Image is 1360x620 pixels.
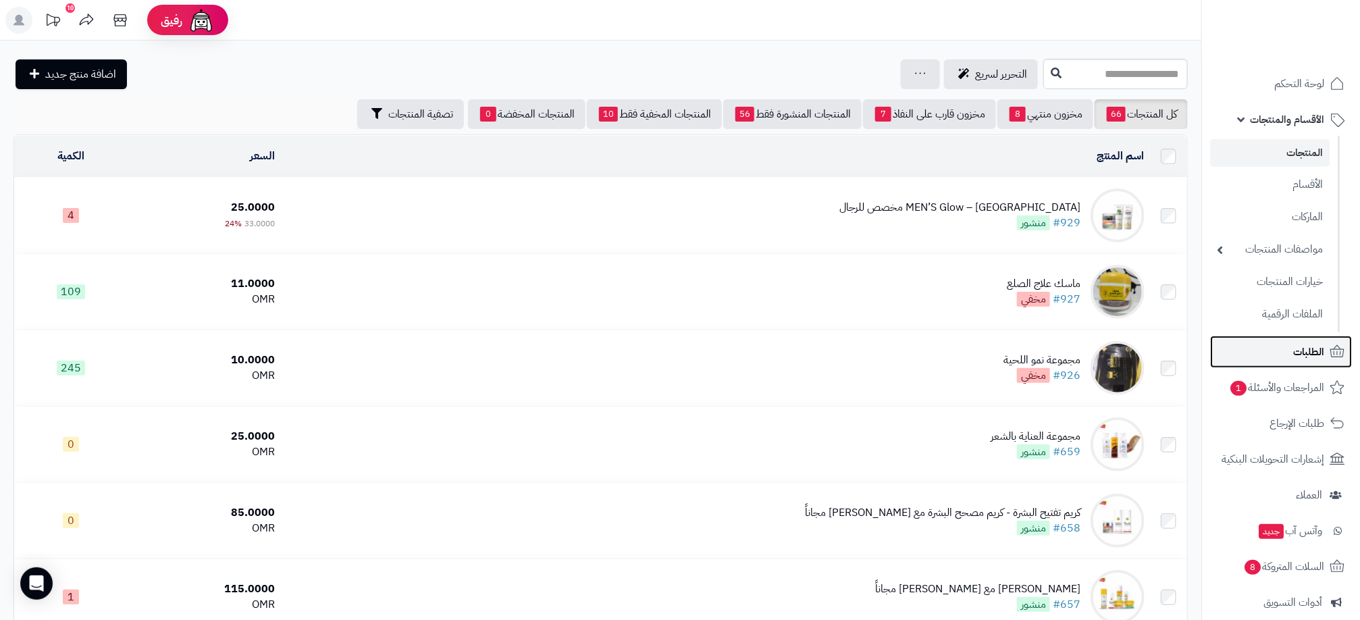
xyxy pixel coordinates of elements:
span: منشور [1017,444,1050,459]
span: 7 [875,107,891,122]
a: إشعارات التحويلات البنكية [1210,443,1352,475]
a: لوحة التحكم [1210,68,1352,100]
span: منشور [1017,215,1050,230]
span: 8 [1010,107,1026,122]
span: 56 [735,107,754,122]
span: مخفي [1017,292,1050,307]
span: جديد [1259,524,1284,539]
a: الطلبات [1210,336,1352,368]
span: الطلبات [1293,342,1324,361]
a: التحرير لسريع [944,59,1038,89]
div: كريم تفتيح البشرة - كريم مصحح البشرة مع [PERSON_NAME] مجاناً [805,505,1080,521]
a: المراجعات والأسئلة1 [1210,371,1352,404]
img: كريم تفتيح البشرة - كريم مصحح البشرة مع ريتنول مجاناً [1091,494,1145,548]
span: الأقسام والمنتجات [1250,110,1324,129]
span: منشور [1017,521,1050,536]
span: التحرير لسريع [975,66,1027,82]
img: ماسك علاج الصلع [1091,265,1145,319]
div: [PERSON_NAME] مع [PERSON_NAME] مجاناً [875,582,1080,597]
a: #657 [1053,596,1080,613]
a: خيارات المنتجات [1210,267,1330,296]
span: 0 [480,107,496,122]
div: OMR [134,444,276,460]
a: #658 [1053,520,1080,536]
span: السلات المتروكة [1243,557,1324,576]
span: 33.0000 [244,217,275,230]
span: المراجعات والأسئلة [1229,378,1324,397]
span: لوحة التحكم [1274,74,1324,93]
a: #926 [1053,367,1080,384]
span: 25.0000 [231,199,275,215]
a: المنتجات المخفضة0 [468,99,585,129]
a: مخزون قارب على النفاذ7 [863,99,996,129]
a: #929 [1053,215,1080,231]
a: السعر [250,148,275,164]
a: المنتجات المنشورة فقط56 [723,99,862,129]
span: تصفية المنتجات [388,106,453,122]
div: 10.0000 [134,353,276,368]
div: Open Intercom Messenger [20,567,53,600]
span: منشور [1017,597,1050,612]
div: مجموعة العناية بالشعر [991,429,1080,444]
div: 11.0000 [134,276,276,292]
button: تصفية المنتجات [357,99,464,129]
a: تحديثات المنصة [36,7,70,37]
a: كل المنتجات66 [1095,99,1188,129]
span: طلبات الإرجاع [1270,414,1324,433]
a: طلبات الإرجاع [1210,407,1352,440]
a: اسم المنتج [1097,148,1145,164]
a: #927 [1053,291,1080,307]
div: OMR [134,368,276,384]
div: مجموعة نمو اللحية [1003,353,1080,368]
span: 10 [599,107,618,122]
a: الماركات [1210,203,1330,232]
img: ai-face.png [188,7,215,34]
div: 25.0000 [134,429,276,444]
div: 85.0000 [134,505,276,521]
div: ماسك علاج الصلع [1007,276,1080,292]
a: أدوات التسويق [1210,586,1352,619]
span: 109 [57,284,85,299]
a: المنتجات المخفية فقط10 [587,99,722,129]
a: #659 [1053,444,1080,460]
div: 115.0000 [134,582,276,597]
div: OMR [134,521,276,536]
a: العملاء [1210,479,1352,511]
span: 245 [57,361,85,376]
span: 66 [1107,107,1126,122]
span: 0 [63,437,79,452]
span: 4 [63,208,79,223]
span: 8 [1245,560,1261,575]
img: مجموعة العناية بالشعر [1091,417,1145,471]
span: اضافة منتج جديد [45,66,116,82]
img: MEN’S Glow – باكج مخصص للرجال [1091,188,1145,242]
span: وآتس آب [1257,521,1322,540]
div: OMR [134,597,276,613]
span: رفيق [161,12,182,28]
a: الملفات الرقمية [1210,300,1330,329]
span: 24% [225,217,242,230]
span: 1 [63,590,79,604]
span: العملاء [1296,486,1322,505]
a: وآتس آبجديد [1210,515,1352,547]
span: إشعارات التحويلات البنكية [1222,450,1324,469]
div: MEN’S Glow – [GEOGRAPHIC_DATA] مخصص للرجال [839,200,1080,215]
a: المنتجات [1210,139,1330,167]
span: 1 [1230,381,1247,396]
div: 10 [66,3,75,13]
span: 0 [63,513,79,528]
span: مخفي [1017,368,1050,383]
div: OMR [134,292,276,307]
a: الكمية [57,148,84,164]
a: اضافة منتج جديد [16,59,127,89]
span: أدوات التسويق [1263,593,1322,612]
a: مواصفات المنتجات [1210,235,1330,264]
a: الأقسام [1210,170,1330,199]
a: مخزون منتهي8 [997,99,1093,129]
img: مجموعة نمو اللحية [1091,341,1145,395]
img: logo-2.png [1268,34,1347,63]
a: السلات المتروكة8 [1210,550,1352,583]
